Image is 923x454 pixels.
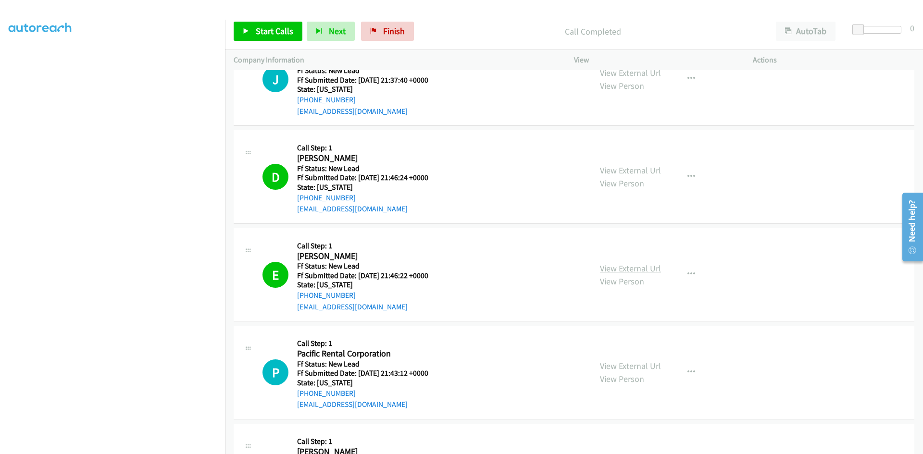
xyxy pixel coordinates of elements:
[600,263,661,274] a: View External Url
[297,173,428,183] h5: Ff Submitted Date: [DATE] 21:46:24 +0000
[297,143,428,153] h5: Call Step: 1
[297,164,428,173] h5: Ff Status: New Lead
[297,378,428,388] h5: State: [US_STATE]
[600,67,661,78] a: View External Url
[297,95,356,104] a: [PHONE_NUMBER]
[297,348,428,359] h2: Pacific Rental Corporation
[776,22,836,41] button: AutoTab
[297,107,408,116] a: [EMAIL_ADDRESS][DOMAIN_NAME]
[297,204,408,213] a: [EMAIL_ADDRESS][DOMAIN_NAME]
[297,153,428,164] h2: [PERSON_NAME]
[262,66,288,92] div: The call is yet to be attempted
[297,400,408,409] a: [EMAIL_ADDRESS][DOMAIN_NAME]
[574,54,736,66] p: View
[297,66,428,75] h5: Ff Status: New Lead
[329,25,346,37] span: Next
[297,389,356,398] a: [PHONE_NUMBER]
[600,165,661,176] a: View External Url
[262,66,288,92] h1: J
[262,359,288,385] div: The call is yet to be attempted
[262,164,288,190] h1: D
[297,261,428,271] h5: Ff Status: New Lead
[297,368,428,378] h5: Ff Submitted Date: [DATE] 21:43:12 +0000
[297,271,428,281] h5: Ff Submitted Date: [DATE] 21:46:22 +0000
[895,189,923,265] iframe: Resource Center
[857,26,901,34] div: Delay between calls (in seconds)
[256,25,293,37] span: Start Calls
[297,302,408,311] a: [EMAIL_ADDRESS][DOMAIN_NAME]
[297,75,428,85] h5: Ff Submitted Date: [DATE] 21:37:40 +0000
[297,291,356,300] a: [PHONE_NUMBER]
[297,437,461,446] h5: Call Step: 1
[262,262,288,288] h1: E
[600,80,644,91] a: View Person
[600,276,644,287] a: View Person
[297,251,428,262] h2: [PERSON_NAME]
[427,25,759,38] p: Call Completed
[297,183,428,192] h5: State: [US_STATE]
[361,22,414,41] a: Finish
[753,54,914,66] p: Actions
[234,54,557,66] p: Company Information
[297,85,428,94] h5: State: [US_STATE]
[297,241,428,251] h5: Call Step: 1
[600,373,644,384] a: View Person
[600,360,661,371] a: View External Url
[297,359,428,369] h5: Ff Status: New Lead
[262,359,288,385] h1: P
[234,22,302,41] a: Start Calls
[297,339,428,348] h5: Call Step: 1
[297,193,356,202] a: [PHONE_NUMBER]
[307,22,355,41] button: Next
[383,25,405,37] span: Finish
[910,22,914,35] div: 0
[600,178,644,189] a: View Person
[297,280,428,290] h5: State: [US_STATE]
